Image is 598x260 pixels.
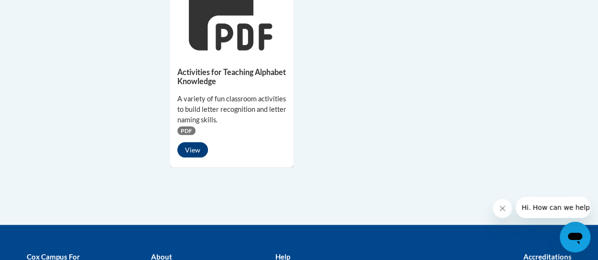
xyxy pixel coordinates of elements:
iframe: Message from company [516,197,590,218]
iframe: Button to launch messaging window [560,222,590,252]
span: Hi. How can we help? [6,7,77,14]
iframe: Close message [493,199,512,218]
div: A variety of fun classroom activities to build letter recognition and letter naming skills. [177,94,286,125]
h5: Activities for Teaching Alphabet Knowledge [177,67,286,86]
span: PDF [177,127,196,135]
button: View [177,142,208,158]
